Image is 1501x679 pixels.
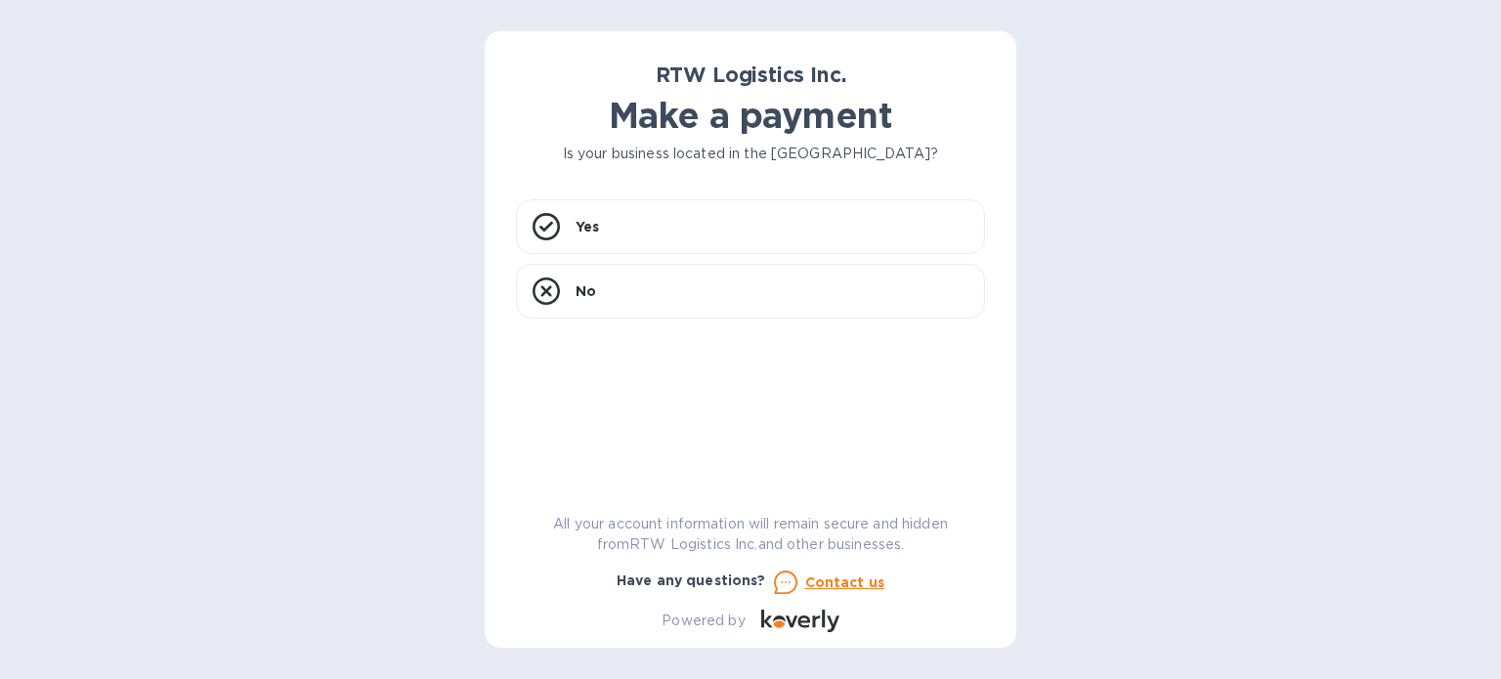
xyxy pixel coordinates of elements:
[656,63,846,87] b: RTW Logistics Inc.
[576,217,599,236] p: Yes
[516,144,985,164] p: Is your business located in the [GEOGRAPHIC_DATA]?
[662,611,745,631] p: Powered by
[617,573,766,588] b: Have any questions?
[516,95,985,136] h1: Make a payment
[516,514,985,555] p: All your account information will remain secure and hidden from RTW Logistics Inc. and other busi...
[805,574,885,590] u: Contact us
[576,281,596,301] p: No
